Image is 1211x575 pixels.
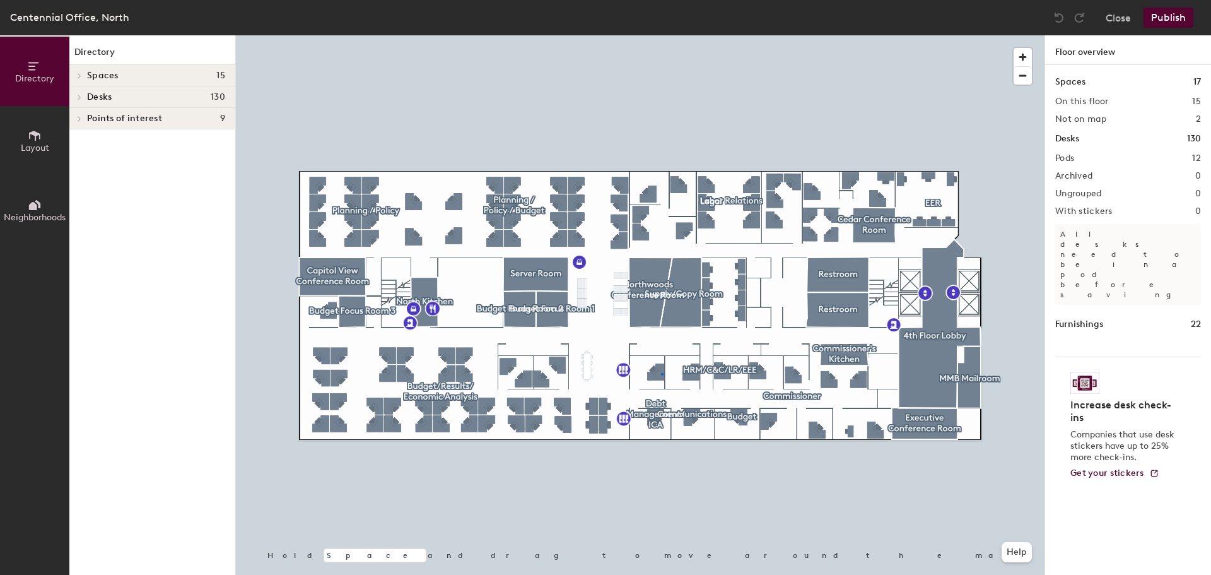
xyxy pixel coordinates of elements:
h2: 0 [1195,171,1201,181]
h1: 130 [1187,132,1201,146]
span: Desks [87,92,112,102]
span: Points of interest [87,114,162,124]
button: Help [1002,542,1032,562]
span: 130 [211,92,225,102]
h1: 17 [1193,75,1201,89]
img: Sticker logo [1070,372,1099,394]
span: Get your stickers [1070,468,1144,478]
span: Directory [15,73,54,84]
button: Close [1106,8,1131,28]
h1: Desks [1055,132,1079,146]
span: Layout [21,143,49,153]
h2: Ungrouped [1055,189,1102,199]
h2: 15 [1192,97,1201,107]
div: Centennial Office, North [10,9,129,25]
span: Neighborhoods [4,212,66,223]
h2: 2 [1196,114,1201,124]
button: Publish [1144,8,1193,28]
h1: Directory [69,45,235,65]
a: Get your stickers [1070,468,1159,479]
h2: 12 [1192,153,1201,163]
h2: Archived [1055,171,1092,181]
img: Undo [1053,11,1065,24]
span: 15 [216,71,225,81]
h2: 0 [1195,206,1201,216]
h1: 22 [1191,317,1201,331]
img: Redo [1073,11,1085,24]
h4: Increase desk check-ins [1070,399,1178,424]
h2: On this floor [1055,97,1109,107]
h2: With stickers [1055,206,1113,216]
h1: Floor overview [1045,35,1211,65]
span: Spaces [87,71,119,81]
p: Companies that use desk stickers have up to 25% more check-ins. [1070,429,1178,463]
h1: Furnishings [1055,317,1103,331]
h2: Pods [1055,153,1074,163]
span: 9 [220,114,225,124]
h2: Not on map [1055,114,1106,124]
h2: 0 [1195,189,1201,199]
h1: Spaces [1055,75,1085,89]
p: All desks need to be in a pod before saving [1055,224,1201,305]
